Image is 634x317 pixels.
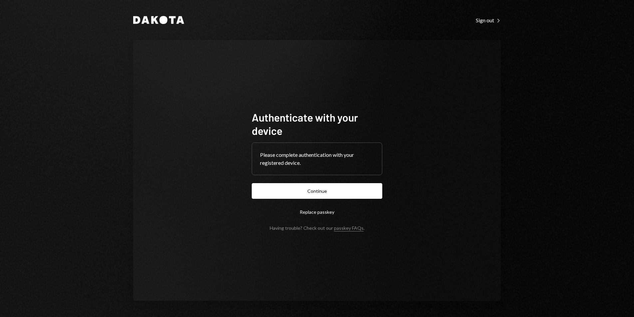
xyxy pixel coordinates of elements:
[252,111,382,137] h1: Authenticate with your device
[334,225,364,231] a: passkey FAQs
[270,225,365,231] div: Having trouble? Check out our .
[252,204,382,220] button: Replace passkey
[476,17,501,24] div: Sign out
[476,16,501,24] a: Sign out
[252,183,382,199] button: Continue
[260,151,374,167] div: Please complete authentication with your registered device.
